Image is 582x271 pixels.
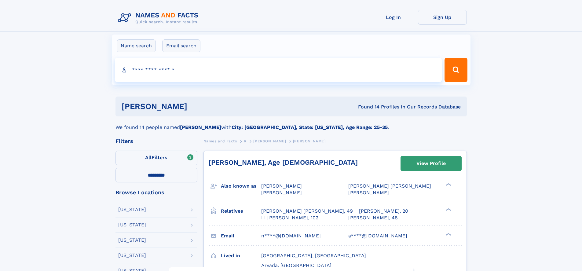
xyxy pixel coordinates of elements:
[118,238,146,243] div: [US_STATE]
[115,116,467,131] div: We found 14 people named with .
[261,253,366,258] span: [GEOGRAPHIC_DATA], [GEOGRAPHIC_DATA]
[115,190,197,195] div: Browse Locations
[445,58,467,82] button: Search Button
[444,232,452,236] div: ❯
[115,58,442,82] input: search input
[115,138,197,144] div: Filters
[293,139,326,143] span: [PERSON_NAME]
[444,207,452,211] div: ❯
[118,222,146,227] div: [US_STATE]
[209,159,358,166] a: [PERSON_NAME], Age [DEMOGRAPHIC_DATA]
[232,124,388,130] b: City: [GEOGRAPHIC_DATA], State: [US_STATE], Age Range: 25-35
[122,103,273,110] h1: [PERSON_NAME]
[348,190,389,196] span: [PERSON_NAME]
[401,156,461,171] a: View Profile
[261,214,318,221] a: I I [PERSON_NAME], 102
[145,155,152,160] span: All
[416,156,446,170] div: View Profile
[118,253,146,258] div: [US_STATE]
[261,183,302,189] span: [PERSON_NAME]
[221,231,261,241] h3: Email
[253,137,286,145] a: [PERSON_NAME]
[261,190,302,196] span: [PERSON_NAME]
[221,181,261,191] h3: Also known as
[244,137,247,145] a: R
[369,10,418,25] a: Log In
[359,208,408,214] a: [PERSON_NAME], 20
[221,206,261,216] h3: Relatives
[162,39,200,52] label: Email search
[117,39,156,52] label: Name search
[261,262,331,268] span: Arvada, [GEOGRAPHIC_DATA]
[115,151,197,165] label: Filters
[244,139,247,143] span: R
[221,251,261,261] h3: Lived in
[118,207,146,212] div: [US_STATE]
[180,124,221,130] b: [PERSON_NAME]
[444,183,452,187] div: ❯
[115,10,203,26] img: Logo Names and Facts
[273,104,461,110] div: Found 14 Profiles In Our Records Database
[348,183,431,189] span: [PERSON_NAME] [PERSON_NAME]
[418,10,467,25] a: Sign Up
[348,214,398,221] a: [PERSON_NAME], 48
[261,208,353,214] a: [PERSON_NAME] [PERSON_NAME], 49
[253,139,286,143] span: [PERSON_NAME]
[203,137,237,145] a: Names and Facts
